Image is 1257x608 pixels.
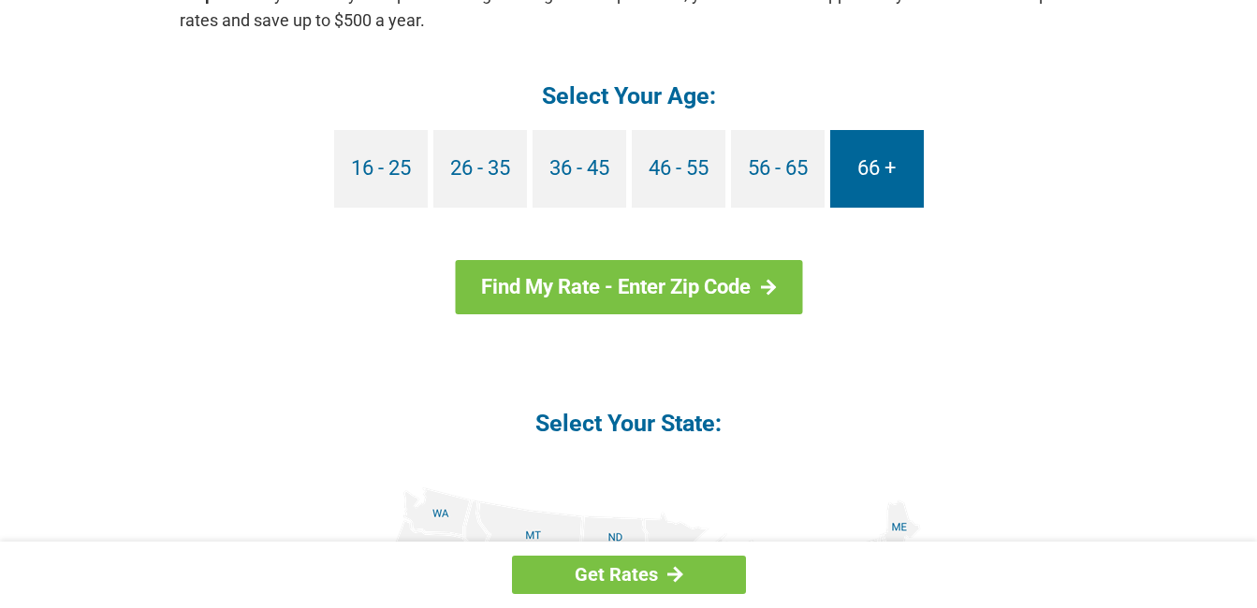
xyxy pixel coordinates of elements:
[533,130,626,208] a: 36 - 45
[632,130,725,208] a: 46 - 55
[455,260,802,314] a: Find My Rate - Enter Zip Code
[180,80,1078,111] h4: Select Your Age:
[830,130,924,208] a: 66 +
[180,408,1078,439] h4: Select Your State:
[731,130,825,208] a: 56 - 65
[512,556,746,594] a: Get Rates
[433,130,527,208] a: 26 - 35
[334,130,428,208] a: 16 - 25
